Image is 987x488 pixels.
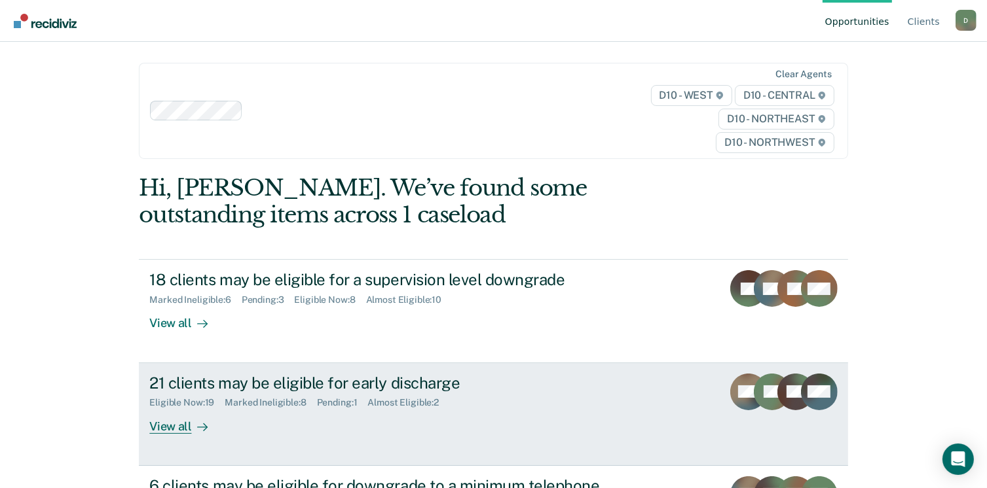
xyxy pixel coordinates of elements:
div: Marked Ineligible : 6 [149,294,241,305]
span: D10 - WEST [651,85,732,106]
div: Almost Eligible : 2 [367,397,449,408]
div: Marked Ineligible : 8 [225,397,316,408]
div: 21 clients may be eligible for early discharge [149,374,609,392]
div: Pending : 3 [242,294,295,305]
div: Hi, [PERSON_NAME]. We’ve found some outstanding items across 1 caseload [139,175,706,228]
div: View all [149,408,223,434]
a: 18 clients may be eligible for a supervision level downgradeMarked Ineligible:6Pending:3Eligible ... [139,259,847,362]
div: Eligible Now : 8 [295,294,366,305]
span: D10 - CENTRAL [735,85,834,106]
div: Pending : 1 [317,397,368,408]
div: Eligible Now : 19 [149,397,225,408]
span: D10 - NORTHEAST [718,109,834,130]
span: D10 - NORTHWEST [716,132,834,153]
div: 18 clients may be eligible for a supervision level downgrade [149,270,609,289]
button: Profile dropdown button [956,10,977,31]
div: View all [149,305,223,331]
div: Almost Eligible : 10 [366,294,453,305]
img: Recidiviz [14,14,77,28]
div: Open Intercom Messenger [942,444,974,475]
a: 21 clients may be eligible for early dischargeEligible Now:19Marked Ineligible:8Pending:1Almost E... [139,363,847,466]
div: Clear agents [775,69,831,80]
div: D [956,10,977,31]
